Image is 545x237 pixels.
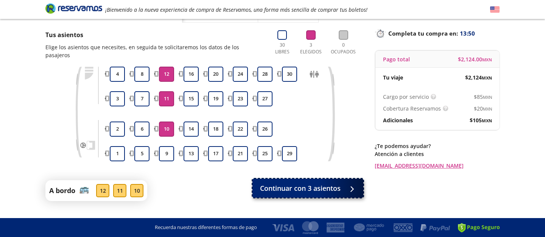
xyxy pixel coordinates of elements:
div: 11 [113,184,126,197]
span: $ 20 [474,104,492,112]
button: 30 [282,67,297,82]
button: English [490,5,500,14]
p: Elige los asientos que necesites, en seguida te solicitaremos los datos de los pasajeros [45,43,264,59]
p: Pago total [383,55,410,63]
button: 13 [184,146,199,161]
button: 22 [233,122,248,137]
button: 23 [233,91,248,106]
p: Adicionales [383,116,413,124]
p: Cobertura Reservamos [383,104,441,112]
a: [EMAIL_ADDRESS][DOMAIN_NAME] [375,162,500,170]
button: 15 [184,91,199,106]
button: 7 [134,91,149,106]
small: MXN [482,57,492,62]
em: ¡Bienvenido a la nueva experiencia de compra de Reservamos, una forma más sencilla de comprar tus... [105,6,367,13]
i: Brand Logo [45,3,102,14]
div: 10 [130,184,143,197]
button: 29 [282,146,297,161]
button: 27 [257,91,272,106]
button: 20 [208,67,223,82]
button: 8 [134,67,149,82]
button: Continuar con 3 asientos [252,179,363,198]
a: Brand Logo [45,3,102,16]
p: 0 Ocupados [329,42,358,55]
button: 1 [110,146,125,161]
span: $ 2,124 [465,73,492,81]
button: 3 [110,91,125,106]
button: 11 [159,91,174,106]
small: MXN [482,75,492,81]
button: 26 [257,122,272,137]
span: 13:50 [460,29,475,38]
button: 28 [257,67,272,82]
small: MXN [483,106,492,112]
span: $ 85 [474,93,492,101]
p: Atención a clientes [375,150,500,158]
button: 17 [208,146,223,161]
p: Tus asientos [45,30,264,39]
p: ¿Te podemos ayudar? [375,142,500,150]
span: Continuar con 3 asientos [260,183,341,193]
button: 18 [208,122,223,137]
button: 4 [110,67,125,82]
button: 25 [257,146,272,161]
p: Recuerda nuestras diferentes formas de pago [155,224,257,231]
button: 2 [110,122,125,137]
button: 5 [134,146,149,161]
button: 14 [184,122,199,137]
button: 6 [134,122,149,137]
button: 12 [159,67,174,82]
span: $ 2,124.00 [458,55,492,63]
button: 16 [184,67,199,82]
button: 21 [233,146,248,161]
span: $ 105 [470,116,492,124]
p: A bordo [49,186,75,196]
button: 10 [159,122,174,137]
button: 9 [159,146,174,161]
button: 19 [208,91,223,106]
p: Cargo por servicio [383,93,429,101]
p: Tu viaje [383,73,403,81]
small: MXN [483,94,492,100]
div: 12 [96,184,109,197]
p: 30 Libres [272,42,293,55]
p: Completa tu compra en : [375,28,500,39]
p: 3 Elegidos [298,42,324,55]
button: 24 [233,67,248,82]
small: MXN [482,118,492,123]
